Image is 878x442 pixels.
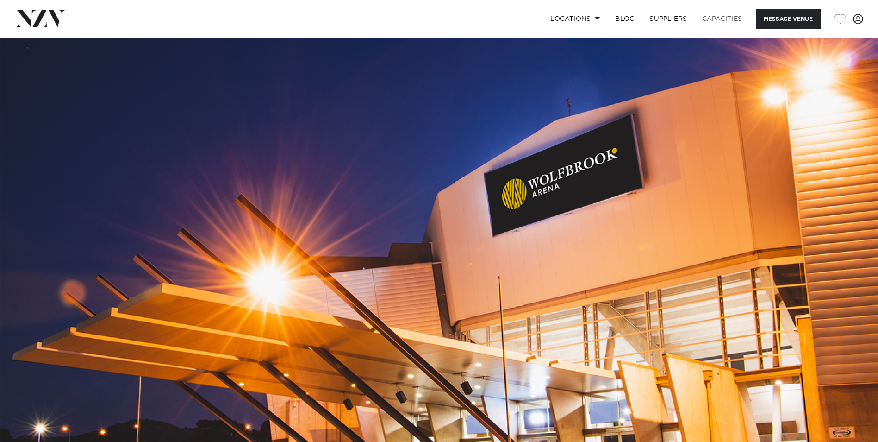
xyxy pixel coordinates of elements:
a: BLOG [608,9,642,29]
a: Locations [543,9,608,29]
a: SUPPLIERS [642,9,694,29]
a: Capacities [695,9,750,29]
button: Message Venue [756,9,821,29]
img: nzv-logo.png [15,10,65,27]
